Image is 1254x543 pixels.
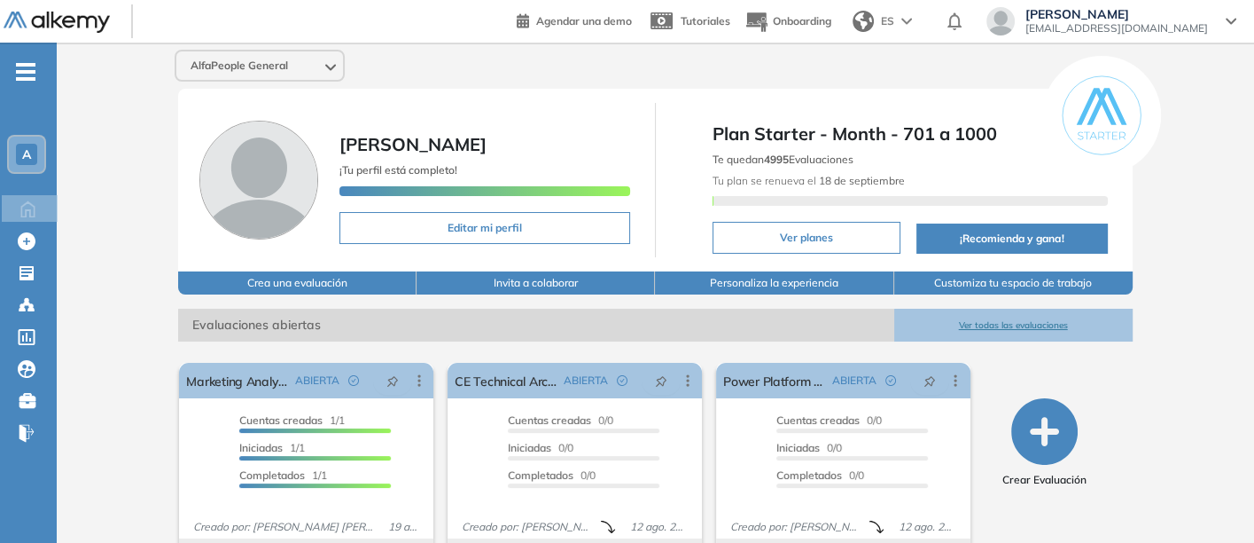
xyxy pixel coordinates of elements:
span: Creado por: [PERSON_NAME] [455,519,601,535]
span: [PERSON_NAME] [339,133,487,155]
a: Marketing Analyst - [GEOGRAPHIC_DATA] [186,363,288,398]
span: 0/0 [776,413,882,427]
span: Agendar una demo [536,14,632,28]
button: Ver planes [713,222,900,254]
span: Creado por: [PERSON_NAME] [723,519,869,535]
span: Crear Evaluación [1002,472,1087,488]
span: 0/0 [508,413,613,427]
span: 1/1 [239,413,345,427]
img: Logo [4,12,110,34]
span: 1/1 [239,468,327,482]
span: Completados [239,468,305,482]
button: Ver todas las evaluaciones [894,309,1133,342]
span: pushpin [655,374,667,388]
span: check-circle [348,375,359,386]
button: Customiza tu espacio de trabajo [894,271,1133,295]
span: ABIERTA [832,373,876,389]
span: 0/0 [508,441,573,454]
button: Crear Evaluación [1002,398,1087,488]
span: check-circle [617,375,627,386]
span: Completados [508,468,573,482]
span: Iniciadas [776,441,820,454]
span: Cuentas creadas [776,413,860,427]
span: [EMAIL_ADDRESS][DOMAIN_NAME] [1025,21,1208,35]
span: pushpin [923,374,936,388]
span: Tu plan se renueva el [713,174,905,187]
span: 0/0 [508,468,596,482]
span: Evaluaciones abiertas [178,309,893,342]
span: Cuentas creadas [239,413,323,427]
img: Foto de perfil [199,121,318,240]
button: pushpin [642,366,681,395]
button: Personaliza la experiencia [655,271,893,295]
span: AlfaPeople General [191,59,288,73]
button: Editar mi perfil [339,212,630,244]
span: Te quedan Evaluaciones [713,153,853,166]
span: 19 ago. 2025 [381,519,427,535]
img: world [853,11,874,32]
span: 1/1 [239,441,305,454]
button: Invita a colaborar [417,271,655,295]
span: 0/0 [776,468,864,482]
span: Creado por: [PERSON_NAME] [PERSON_NAME] Sichaca [PERSON_NAME] [186,519,380,535]
span: Onboarding [773,14,831,28]
span: Completados [776,468,842,482]
a: Power Platform Developer - [GEOGRAPHIC_DATA] [723,363,825,398]
span: check-circle [885,375,896,386]
span: A [22,147,31,161]
img: arrow [901,18,912,25]
span: 0/0 [776,441,842,454]
span: [PERSON_NAME] [1025,7,1208,21]
span: Iniciadas [508,441,551,454]
button: Crea una evaluación [178,271,417,295]
button: pushpin [910,366,949,395]
span: ¡Tu perfil está completo! [339,163,457,177]
span: Cuentas creadas [508,413,591,427]
i: - [16,70,35,74]
span: Plan Starter - Month - 701 a 1000 [713,121,1108,147]
b: 18 de septiembre [816,174,905,187]
span: Tutoriales [681,14,730,28]
a: CE Technical Architect - [GEOGRAPHIC_DATA] [455,363,557,398]
a: Agendar una demo [517,9,632,30]
span: ABIERTA [564,373,608,389]
span: ES [881,13,894,29]
button: pushpin [373,366,412,395]
button: Onboarding [744,3,831,41]
span: 12 ago. 2025 [892,519,963,535]
span: 12 ago. 2025 [623,519,695,535]
span: pushpin [386,374,399,388]
span: Iniciadas [239,441,283,454]
button: ¡Recomienda y gana! [916,224,1108,254]
b: 4995 [764,153,789,166]
span: ABIERTA [295,373,339,389]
